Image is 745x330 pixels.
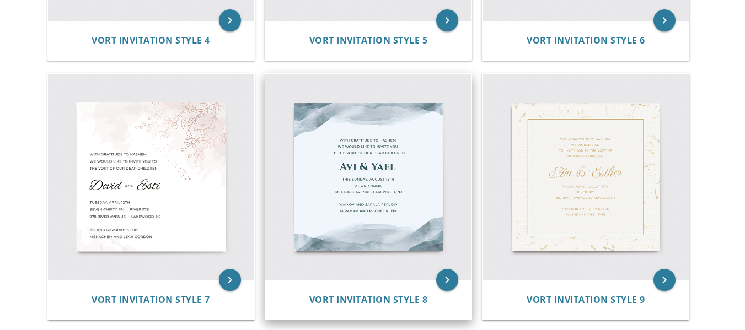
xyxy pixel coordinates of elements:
[653,9,676,31] a: keyboard_arrow_right
[309,295,428,305] a: Vort Invitation Style 8
[309,34,428,46] span: Vort Invitation Style 5
[92,34,210,46] span: Vort Invitation Style 4
[527,34,645,46] span: Vort Invitation Style 6
[309,294,428,306] span: Vort Invitation Style 8
[436,9,458,31] a: keyboard_arrow_right
[265,74,471,280] img: Vort Invitation Style 8
[219,9,241,31] a: keyboard_arrow_right
[92,295,210,305] a: Vort Invitation Style 7
[92,35,210,46] a: Vort Invitation Style 4
[48,74,254,280] img: Vort Invitation Style 7
[527,35,645,46] a: Vort Invitation Style 6
[219,269,241,291] a: keyboard_arrow_right
[527,294,645,306] span: Vort Invitation Style 9
[527,295,645,305] a: Vort Invitation Style 9
[309,35,428,46] a: Vort Invitation Style 5
[436,269,458,291] a: keyboard_arrow_right
[483,74,689,280] img: Vort Invitation Style 9
[92,294,210,306] span: Vort Invitation Style 7
[653,269,676,291] a: keyboard_arrow_right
